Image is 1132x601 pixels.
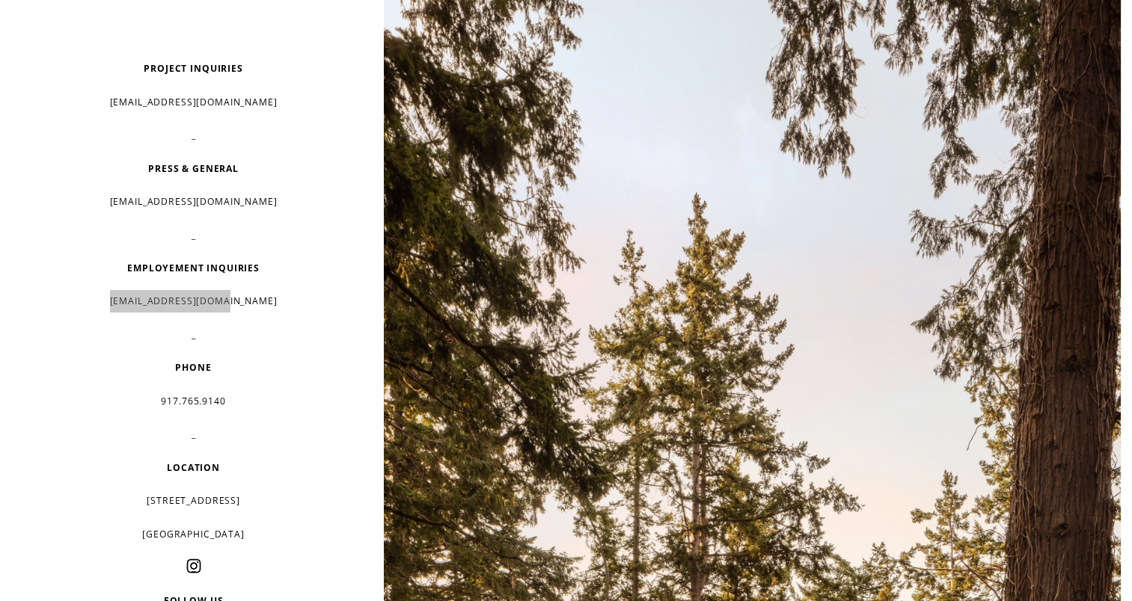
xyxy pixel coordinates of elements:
[167,461,220,474] strong: LOCATION
[58,324,328,346] p: _
[148,162,239,175] strong: PRESS & GENERAL
[58,124,328,147] p: _
[127,262,260,274] strong: EMPLOYEMENT INQUIRIES
[58,224,328,247] p: _
[58,191,328,213] p: [EMAIL_ADDRESS][DOMAIN_NAME]
[58,290,328,312] p: [EMAIL_ADDRESS][DOMAIN_NAME]
[58,556,328,579] p: _
[58,490,328,512] p: [STREET_ADDRESS]
[58,423,328,446] p: _
[58,523,328,546] p: [GEOGRAPHIC_DATA]
[58,91,328,114] p: [EMAIL_ADDRESS][DOMAIN_NAME]
[175,361,211,374] strong: PHONE
[144,62,243,75] strong: PROJECT INQUIRIES
[58,390,328,413] p: 917.765.9140
[186,558,201,573] a: Instagram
